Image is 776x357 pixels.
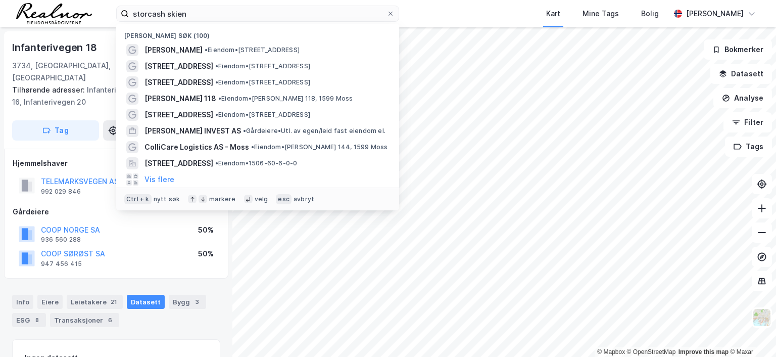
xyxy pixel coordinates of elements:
[144,173,174,186] button: Vis flere
[243,127,385,135] span: Gårdeiere • Utl. av egen/leid fast eiendom el.
[686,8,744,20] div: [PERSON_NAME]
[641,8,659,20] div: Bolig
[752,308,771,327] img: Z
[218,95,353,103] span: Eiendom • [PERSON_NAME] 118, 1599 Moss
[205,46,300,54] span: Eiendom • [STREET_ADDRESS]
[16,3,92,24] img: realnor-logo.934646d98de889bb5806.png
[215,111,310,119] span: Eiendom • [STREET_ADDRESS]
[144,60,213,72] span: [STREET_ADDRESS]
[50,313,119,327] div: Transaksjoner
[12,313,46,327] div: ESG
[597,348,625,355] a: Mapbox
[723,112,772,132] button: Filter
[144,109,213,121] span: [STREET_ADDRESS]
[12,295,33,309] div: Info
[546,8,560,20] div: Kart
[215,159,218,167] span: •
[704,39,772,60] button: Bokmerker
[215,62,310,70] span: Eiendom • [STREET_ADDRESS]
[12,120,99,141] button: Tag
[144,125,241,137] span: [PERSON_NAME] INVEST AS
[209,195,235,203] div: markere
[13,206,220,218] div: Gårdeiere
[12,84,212,108] div: Infanterivegen 22, Infanterivegen 16, Infanterivegen 20
[725,137,772,157] button: Tags
[251,143,254,151] span: •
[276,194,292,204] div: esc
[32,315,42,325] div: 8
[127,295,165,309] div: Datasett
[12,60,171,84] div: 3734, [GEOGRAPHIC_DATA], [GEOGRAPHIC_DATA]
[116,24,399,42] div: [PERSON_NAME] søk (100)
[215,159,297,167] span: Eiendom • 1506-60-6-0-0
[41,188,81,196] div: 992 029 846
[710,64,772,84] button: Datasett
[67,295,123,309] div: Leietakere
[583,8,619,20] div: Mine Tags
[144,44,203,56] span: [PERSON_NAME]
[109,297,119,307] div: 21
[294,195,314,203] div: avbryt
[129,6,386,21] input: Søk på adresse, matrikkel, gårdeiere, leietakere eller personer
[218,95,221,102] span: •
[215,78,310,86] span: Eiendom • [STREET_ADDRESS]
[198,224,214,236] div: 50%
[255,195,268,203] div: velg
[144,76,213,88] span: [STREET_ADDRESS]
[105,315,115,325] div: 6
[251,143,387,151] span: Eiendom • [PERSON_NAME] 144, 1599 Moss
[154,195,180,203] div: nytt søk
[144,141,249,153] span: ColliCare Logistics AS - Moss
[713,88,772,108] button: Analyse
[169,295,206,309] div: Bygg
[725,308,776,357] iframe: Chat Widget
[37,295,63,309] div: Eiere
[215,111,218,118] span: •
[678,348,729,355] a: Improve this map
[124,194,152,204] div: Ctrl + k
[41,236,81,244] div: 936 560 288
[144,93,216,105] span: [PERSON_NAME] 118
[198,248,214,260] div: 50%
[13,157,220,169] div: Hjemmelshaver
[205,46,208,54] span: •
[725,308,776,357] div: Kontrollprogram for chat
[192,297,202,307] div: 3
[12,39,99,56] div: Infanterivegen 18
[215,78,218,86] span: •
[144,157,213,169] span: [STREET_ADDRESS]
[627,348,676,355] a: OpenStreetMap
[12,85,87,94] span: Tilhørende adresser:
[243,127,246,135] span: •
[215,62,218,70] span: •
[41,260,82,268] div: 947 456 415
